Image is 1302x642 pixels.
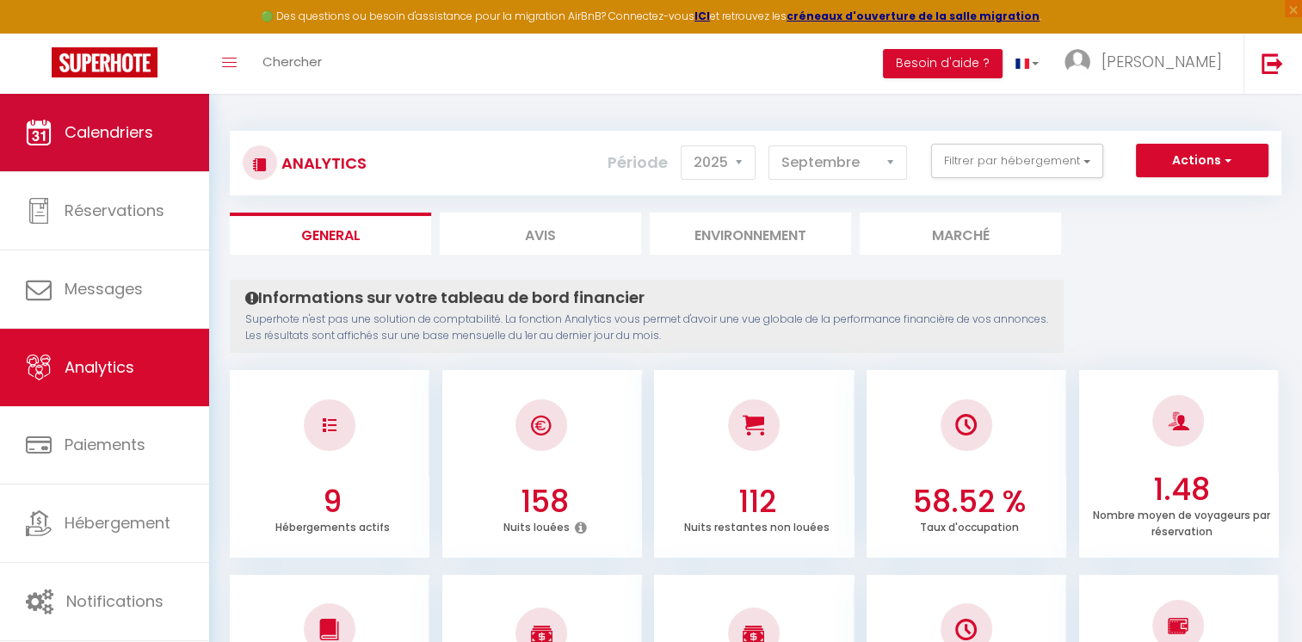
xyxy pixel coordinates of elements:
[920,516,1019,534] p: Taux d'occupation
[262,52,322,71] span: Chercher
[608,144,668,182] label: Période
[1262,52,1283,74] img: logout
[1064,49,1090,75] img: ...
[245,312,1048,344] p: Superhote n'est pas une solution de comptabilité. La fonction Analytics vous permet d'avoir une v...
[65,278,143,299] span: Messages
[931,144,1103,178] button: Filtrer par hébergement
[65,200,164,221] span: Réservations
[1052,34,1243,94] a: ... [PERSON_NAME]
[52,47,157,77] img: Super Booking
[860,213,1061,255] li: Marché
[66,590,164,612] span: Notifications
[664,484,850,520] h3: 112
[1101,51,1222,72] span: [PERSON_NAME]
[275,516,390,534] p: Hébergements actifs
[323,418,336,432] img: NO IMAGE
[65,121,153,143] span: Calendriers
[694,9,710,23] a: ICI
[14,7,65,59] button: Ouvrir le widget de chat LiveChat
[250,34,335,94] a: Chercher
[877,484,1063,520] h3: 58.52 %
[684,516,830,534] p: Nuits restantes non louées
[230,213,431,255] li: General
[440,213,641,255] li: Avis
[1136,144,1268,178] button: Actions
[245,288,1048,307] h4: Informations sur votre tableau de bord financier
[1093,504,1270,539] p: Nombre moyen de voyageurs par réservation
[503,516,570,534] p: Nuits louées
[65,512,170,534] span: Hébergement
[787,9,1040,23] a: créneaux d'ouverture de la salle migration
[650,213,851,255] li: Environnement
[277,144,367,182] h3: Analytics
[65,356,134,378] span: Analytics
[955,619,977,640] img: NO IMAGE
[1089,472,1274,508] h3: 1.48
[240,484,426,520] h3: 9
[452,484,638,520] h3: 158
[65,434,145,455] span: Paiements
[1168,615,1189,636] img: NO IMAGE
[883,49,1003,78] button: Besoin d'aide ?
